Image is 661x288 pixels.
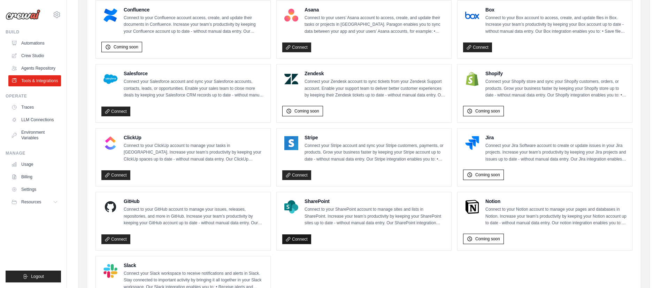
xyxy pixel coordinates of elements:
[8,159,61,170] a: Usage
[6,150,61,156] div: Manage
[6,29,61,35] div: Build
[305,70,446,77] h4: Zendesk
[8,127,61,143] a: Environment Variables
[124,70,265,77] h4: Salesforce
[305,134,446,141] h4: Stripe
[463,42,492,52] a: Connect
[101,234,130,244] a: Connect
[626,255,661,288] iframe: Chat Widget
[8,171,61,182] a: Billing
[475,108,500,114] span: Coming soon
[31,274,44,279] span: Logout
[6,9,40,20] img: Logo
[282,170,311,180] a: Connect
[294,108,319,114] span: Coming soon
[485,15,627,35] p: Connect to your Box account to access, create, and update files in Box. Increase your team’s prod...
[485,142,627,163] p: Connect your Jira Software account to create or update issues in your Jira projects. Increase you...
[103,200,117,214] img: GitHub Logo
[101,170,130,180] a: Connect
[6,271,61,282] button: Logout
[485,70,627,77] h4: Shopify
[305,15,446,35] p: Connect to your users’ Asana account to access, create, and update their tasks or projects in [GE...
[485,134,627,141] h4: Jira
[124,15,265,35] p: Connect to your Confluence account access, create, and update their documents in Confluence. Incr...
[103,136,117,150] img: ClickUp Logo
[282,234,311,244] a: Connect
[284,200,298,214] img: SharePoint Logo
[8,50,61,61] a: Crew Studio
[6,93,61,99] div: Operate
[305,6,446,13] h4: Asana
[305,206,446,227] p: Connect to your SharePoint account to manage sites and lists in SharePoint. Increase your team’s ...
[465,200,479,214] img: Notion Logo
[465,136,479,150] img: Jira Logo
[282,42,311,52] a: Connect
[485,206,627,227] p: Connect to your Notion account to manage your pages and databases in Notion. Increase your team’s...
[124,78,265,99] p: Connect your Salesforce account and sync your Salesforce accounts, contacts, leads, or opportunit...
[124,134,265,141] h4: ClickUp
[485,6,627,13] h4: Box
[8,102,61,113] a: Traces
[124,198,265,205] h4: GitHub
[8,114,61,125] a: LLM Connections
[305,78,446,99] p: Connect your Zendesk account to sync tickets from your Zendesk Support account. Enable your suppo...
[305,142,446,163] p: Connect your Stripe account and sync your Stripe customers, payments, or products. Grow your busi...
[103,72,117,86] img: Salesforce Logo
[305,198,446,205] h4: SharePoint
[485,78,627,99] p: Connect your Shopify store and sync your Shopify customers, orders, or products. Grow your busine...
[124,6,265,13] h4: Confluence
[475,236,500,242] span: Coming soon
[284,72,298,86] img: Zendesk Logo
[124,142,265,163] p: Connect to your ClickUp account to manage your tasks in [GEOGRAPHIC_DATA]. Increase your team’s p...
[8,38,61,49] a: Automations
[284,136,298,150] img: Stripe Logo
[8,75,61,86] a: Tools & Integrations
[101,107,130,116] a: Connect
[103,264,117,278] img: Slack Logo
[8,196,61,208] button: Resources
[8,63,61,74] a: Agents Repository
[124,262,265,269] h4: Slack
[114,44,138,50] span: Coming soon
[465,72,479,86] img: Shopify Logo
[284,8,298,22] img: Asana Logo
[465,8,479,22] img: Box Logo
[103,8,117,22] img: Confluence Logo
[21,199,41,205] span: Resources
[8,184,61,195] a: Settings
[475,172,500,178] span: Coming soon
[485,198,627,205] h4: Notion
[124,206,265,227] p: Connect to your GitHub account to manage your issues, releases, repositories, and more in GitHub....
